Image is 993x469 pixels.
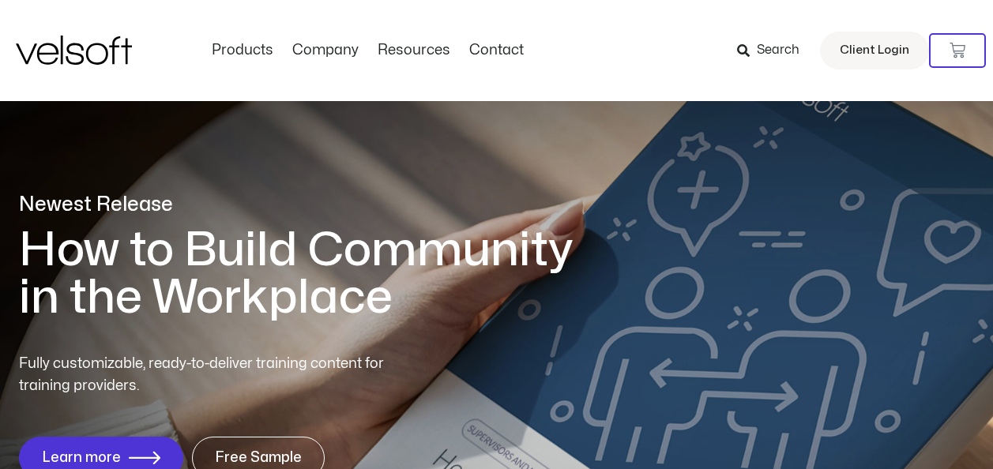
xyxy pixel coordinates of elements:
a: ContactMenu Toggle [460,42,533,59]
span: Learn more [42,450,121,466]
a: CompanyMenu Toggle [283,42,368,59]
span: Free Sample [215,450,302,466]
img: Velsoft Training Materials [16,36,132,65]
a: Search [737,37,811,64]
h1: How to Build Community in the Workplace [19,227,596,321]
p: Newest Release [19,191,596,219]
span: Search [757,40,799,61]
nav: Menu [202,42,533,59]
p: Fully customizable, ready-to-deliver training content for training providers. [19,353,412,397]
a: ProductsMenu Toggle [202,42,283,59]
a: Client Login [820,32,929,69]
a: ResourcesMenu Toggle [368,42,460,59]
span: Client Login [840,40,909,61]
